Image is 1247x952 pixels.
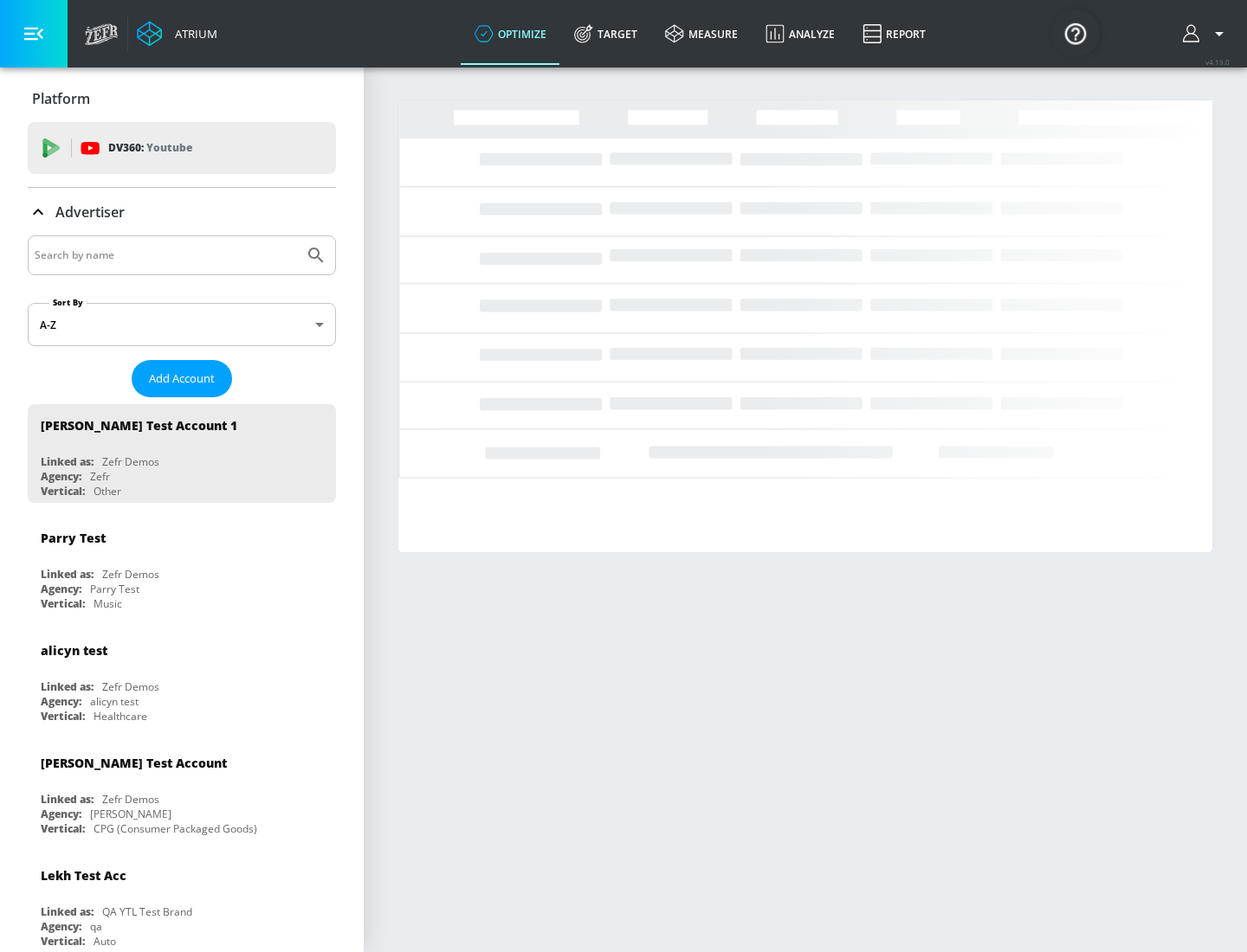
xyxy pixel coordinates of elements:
[41,679,94,694] div: Linked as:
[90,919,102,934] div: qa
[41,417,237,434] div: [PERSON_NAME] Test Account 1
[41,867,126,884] div: Lekh Test Acc
[90,694,139,709] div: alicyn test
[94,484,121,499] div: Other
[102,454,159,469] div: Zefr Demos
[41,821,85,836] div: Vertical:
[90,469,110,484] div: Zefr
[651,3,752,65] a: measure
[849,3,940,65] a: Report
[28,303,336,346] div: A-Z
[41,642,107,659] div: alicyn test
[55,203,125,222] p: Advertiser
[41,807,81,821] div: Agency:
[28,629,336,728] div: alicyn testLinked as:Zefr DemosAgency:alicyn testVertical:Healthcare
[28,517,336,615] div: Parry TestLinked as:Zefr DemosAgency:Parry TestVertical:Music
[1205,57,1230,67] span: v 4.19.0
[41,484,85,499] div: Vertical:
[49,297,87,308] label: Sort By
[28,188,336,236] div: Advertiser
[752,3,849,65] a: Analyze
[41,469,81,484] div: Agency:
[94,934,116,949] div: Auto
[35,244,297,267] input: Search by name
[41,904,94,919] div: Linked as:
[28,404,336,503] div: [PERSON_NAME] Test Account 1Linked as:Zefr DemosAgency:ZefrVertical:Other
[28,74,336,123] div: Platform
[94,709,147,724] div: Healthcare
[28,742,336,840] div: [PERSON_NAME] Test AccountLinked as:Zefr DemosAgency:[PERSON_NAME]Vertical:CPG (Consumer Packaged...
[28,122,336,174] div: DV360: Youtube
[41,454,94,469] div: Linked as:
[41,709,85,724] div: Vertical:
[41,934,85,949] div: Vertical:
[41,792,94,807] div: Linked as:
[41,596,85,611] div: Vertical:
[32,89,90,108] p: Platform
[41,919,81,934] div: Agency:
[94,596,122,611] div: Music
[90,582,139,596] div: Parry Test
[132,360,232,397] button: Add Account
[560,3,651,65] a: Target
[102,567,159,582] div: Zefr Demos
[90,807,171,821] div: [PERSON_NAME]
[41,567,94,582] div: Linked as:
[461,3,560,65] a: optimize
[41,530,106,546] div: Parry Test
[168,26,217,42] div: Atrium
[108,138,192,158] p: DV360:
[102,792,159,807] div: Zefr Demos
[102,904,192,919] div: QA YTL Test Brand
[41,694,81,709] div: Agency:
[149,369,215,389] span: Add Account
[137,21,217,47] a: Atrium
[1051,9,1100,57] button: Open Resource Center
[94,821,257,836] div: CPG (Consumer Packaged Goods)
[41,755,227,771] div: [PERSON_NAME] Test Account
[41,582,81,596] div: Agency:
[102,679,159,694] div: Zefr Demos
[146,138,192,157] p: Youtube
